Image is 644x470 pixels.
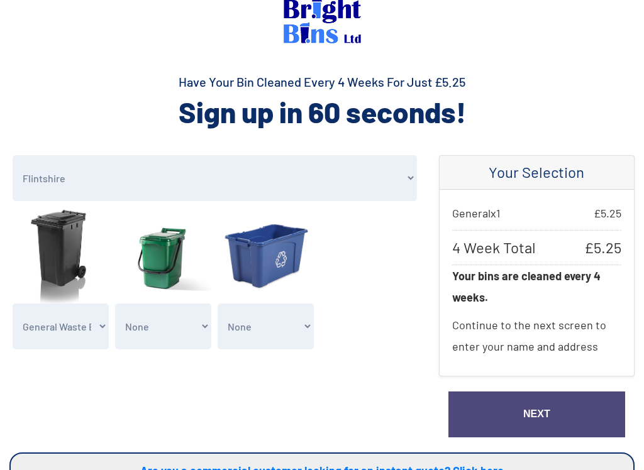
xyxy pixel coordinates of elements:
img: food.jpg [115,208,211,304]
a: Next [448,392,625,438]
span: £ 5.25 [584,238,621,259]
h4: Have Your Bin Cleaned Every 4 Weeks For Just £5.25 [9,74,635,91]
h4: Your Selection [452,164,621,182]
p: General x 1 [452,203,621,224]
img: general.jpg [13,208,109,304]
strong: Your bins are cleaned every 4 weeks. [452,270,601,305]
span: £ 5.25 [594,203,621,224]
p: 4 Week Total [452,231,621,266]
img: recyclingBlueBox.jpg [218,208,314,304]
p: Continue to the next screen to enter your name and address [452,309,621,364]
h2: Sign up in 60 seconds! [9,94,635,131]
